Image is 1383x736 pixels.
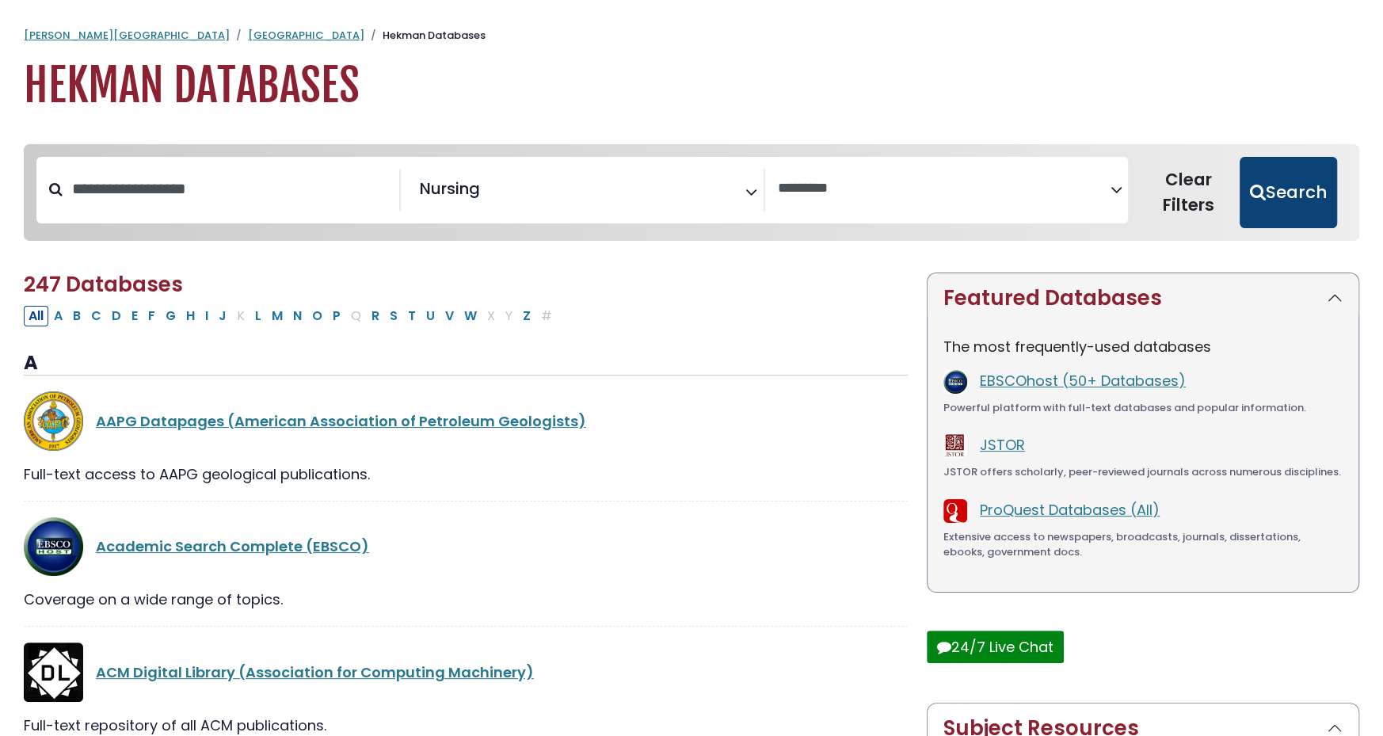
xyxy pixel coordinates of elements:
[518,306,535,326] button: Filter Results Z
[928,273,1358,323] button: Featured Databases
[24,352,908,376] h3: A
[980,435,1025,455] a: JSTOR
[943,400,1343,416] div: Powerful platform with full-text databases and popular information.
[24,305,558,325] div: Alpha-list to filter by first letter of database name
[96,536,369,556] a: Academic Search Complete (EBSCO)
[420,177,480,200] span: Nursing
[483,185,494,202] textarea: Search
[24,28,230,43] a: [PERSON_NAME][GEOGRAPHIC_DATA]
[980,371,1186,391] a: EBSCOhost (50+ Databases)
[24,270,183,299] span: 247 Databases
[328,306,345,326] button: Filter Results P
[24,59,1359,112] h1: Hekman Databases
[68,306,86,326] button: Filter Results B
[24,463,908,485] div: Full-text access to AAPG geological publications.
[63,176,399,202] input: Search database by title or keyword
[96,411,586,431] a: AAPG Datapages (American Association of Petroleum Geologists)
[403,306,421,326] button: Filter Results T
[214,306,231,326] button: Filter Results J
[161,306,181,326] button: Filter Results G
[385,306,402,326] button: Filter Results S
[980,500,1160,520] a: ProQuest Databases (All)
[143,306,160,326] button: Filter Results F
[778,181,1110,197] textarea: Search
[248,28,364,43] a: [GEOGRAPHIC_DATA]
[24,306,48,326] button: All
[459,306,482,326] button: Filter Results W
[86,306,106,326] button: Filter Results C
[250,306,266,326] button: Filter Results L
[181,306,200,326] button: Filter Results H
[943,529,1343,560] div: Extensive access to newspapers, broadcasts, journals, dissertations, ebooks, government docs.
[96,662,534,682] a: ACM Digital Library (Association for Computing Machinery)
[927,631,1064,663] button: 24/7 Live Chat
[1137,157,1240,228] button: Clear Filters
[413,177,480,200] li: Nursing
[364,28,486,44] li: Hekman Databases
[127,306,143,326] button: Filter Results E
[24,28,1359,44] nav: breadcrumb
[49,306,67,326] button: Filter Results A
[307,306,327,326] button: Filter Results O
[943,336,1343,357] p: The most frequently-used databases
[267,306,288,326] button: Filter Results M
[24,589,908,610] div: Coverage on a wide range of topics.
[107,306,126,326] button: Filter Results D
[440,306,459,326] button: Filter Results V
[24,715,908,736] div: Full-text repository of all ACM publications.
[200,306,213,326] button: Filter Results I
[288,306,307,326] button: Filter Results N
[367,306,384,326] button: Filter Results R
[421,306,440,326] button: Filter Results U
[24,144,1359,241] nav: Search filters
[943,464,1343,480] div: JSTOR offers scholarly, peer-reviewed journals across numerous disciplines.
[1240,157,1337,228] button: Submit for Search Results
